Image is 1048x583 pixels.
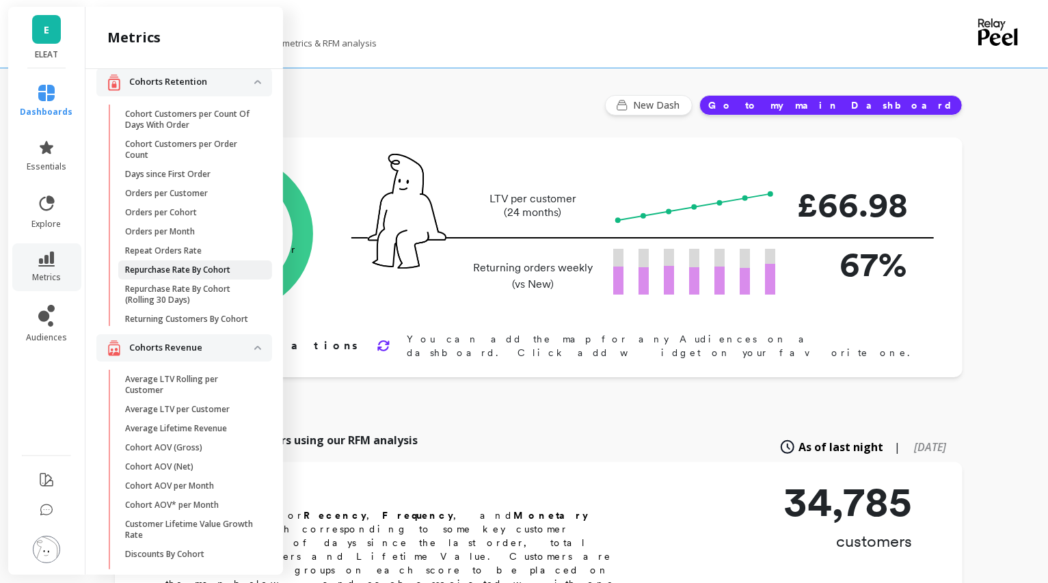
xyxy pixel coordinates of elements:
[125,519,256,541] p: Customer Lifetime Value Growth Rate
[125,169,211,180] p: Days since First Order
[125,423,227,434] p: Average Lifetime Revenue
[125,500,219,511] p: Cohort AOV* per Month
[129,75,254,89] p: Cohorts Retention
[129,341,254,355] p: Cohorts Revenue
[894,439,900,455] span: |
[469,260,597,293] p: Returning orders weekly (vs New)
[783,481,912,522] p: 34,785
[125,207,197,218] p: Orders per Cohort
[107,28,161,47] h2: metrics
[21,107,73,118] span: dashboards
[797,239,906,290] p: 67%
[605,95,693,116] button: New Dash
[798,439,883,455] span: As of last night
[914,439,946,455] span: [DATE]
[469,192,597,219] p: LTV per customer (24 months)
[125,188,208,199] p: Orders per Customer
[304,510,366,521] b: Recency
[125,549,204,560] p: Discounts By Cohort
[44,22,49,38] span: E
[254,80,261,84] img: down caret icon
[125,314,248,325] p: Returning Customers By Cohort
[27,161,66,172] span: essentials
[407,332,919,360] p: You can add the map for any Audiences on a dashboard. Click add widget on your favorite one.
[107,74,121,91] img: navigation item icon
[368,154,446,269] img: pal seatted on line
[125,374,256,396] p: Average LTV Rolling per Customer
[22,49,72,60] p: ELEAT
[783,530,912,552] p: customers
[125,109,256,131] p: Cohort Customers per Count Of Days With Order
[165,481,630,503] h2: RFM Segments
[254,346,261,350] img: down caret icon
[382,510,453,521] b: Frequency
[125,461,193,472] p: Cohort AOV (Net)
[125,442,202,453] p: Cohort AOV (Gross)
[125,245,202,256] p: Repeat Orders Rate
[32,219,62,230] span: explore
[32,272,61,283] span: metrics
[107,340,121,357] img: navigation item icon
[633,98,684,112] span: New Dash
[125,284,256,306] p: Repurchase Rate By Cohort (Rolling 30 Days)
[125,226,195,237] p: Orders per Month
[125,568,211,579] p: Gross Margin Amount
[26,332,67,343] span: audiences
[125,139,256,161] p: Cohort Customers per Order Count
[33,536,60,563] img: profile picture
[125,480,214,491] p: Cohort AOV per Month
[699,95,963,116] button: Go to my main Dashboard
[125,265,230,275] p: Repurchase Rate By Cohort
[797,179,906,230] p: £66.98
[125,404,230,415] p: Average LTV per Customer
